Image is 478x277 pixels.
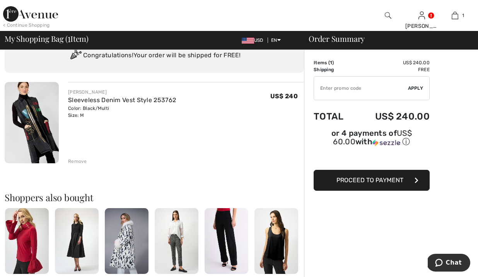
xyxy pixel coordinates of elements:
span: My Shopping Bag ( Item) [5,35,89,43]
span: 1 [462,12,464,19]
img: Sezzle [372,139,400,146]
img: My Info [418,11,425,20]
span: US$ 60.00 [333,128,412,146]
input: Promo code [314,77,408,100]
img: Sleeveless Scoop Neck Pullover Style 253292 [254,208,298,274]
div: Congratulations! Your order will be shipped for FREE! [14,48,295,63]
div: or 4 payments ofUS$ 60.00withSezzle Click to learn more about Sezzle [314,130,430,150]
div: [PERSON_NAME] [68,89,176,96]
div: [PERSON_NAME] [405,22,438,30]
span: 1 [330,60,332,65]
span: Proceed to Payment [336,176,403,184]
img: US Dollar [242,38,254,44]
td: Total [314,103,355,130]
h2: Shoppers also bought [5,193,304,202]
iframe: Opens a widget where you can chat to one of our agents [428,254,470,273]
img: 1ère Avenue [3,6,58,22]
img: Slim Ankle-Length Trousers Style 253099 [155,208,198,274]
img: High-Waisted Formal Trousers Style 153088 [205,208,248,274]
div: Order Summary [299,35,473,43]
div: Remove [68,158,87,165]
a: Sleeveless Denim Vest Style 253762 [68,96,176,104]
img: Sleeveless Denim Vest Style 253762 [5,82,59,163]
a: 1 [439,11,471,20]
td: US$ 240.00 [355,103,430,130]
iframe: PayPal-paypal [314,150,430,167]
span: Apply [408,85,423,92]
img: Chic Animal Print Coat Style 253904 [105,208,149,274]
img: Chic Puff Sleeve Blouse Style 254109 [5,208,49,274]
img: My Bag [452,11,458,20]
div: or 4 payments of with [314,130,430,147]
td: Free [355,66,430,73]
img: Congratulation2.svg [68,48,83,63]
a: Sign In [418,12,425,19]
span: USD [242,38,266,43]
div: Color: Black/Multi Size: M [68,105,176,119]
td: Shipping [314,66,355,73]
span: EN [271,38,281,43]
div: < Continue Shopping [3,22,50,29]
span: US$ 240 [270,92,298,100]
span: 1 [68,33,70,43]
td: Items ( ) [314,59,355,66]
button: Proceed to Payment [314,170,430,191]
img: search the website [385,11,391,20]
td: US$ 240.00 [355,59,430,66]
img: Midi A-Line Dress Style 254207 [55,208,99,274]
